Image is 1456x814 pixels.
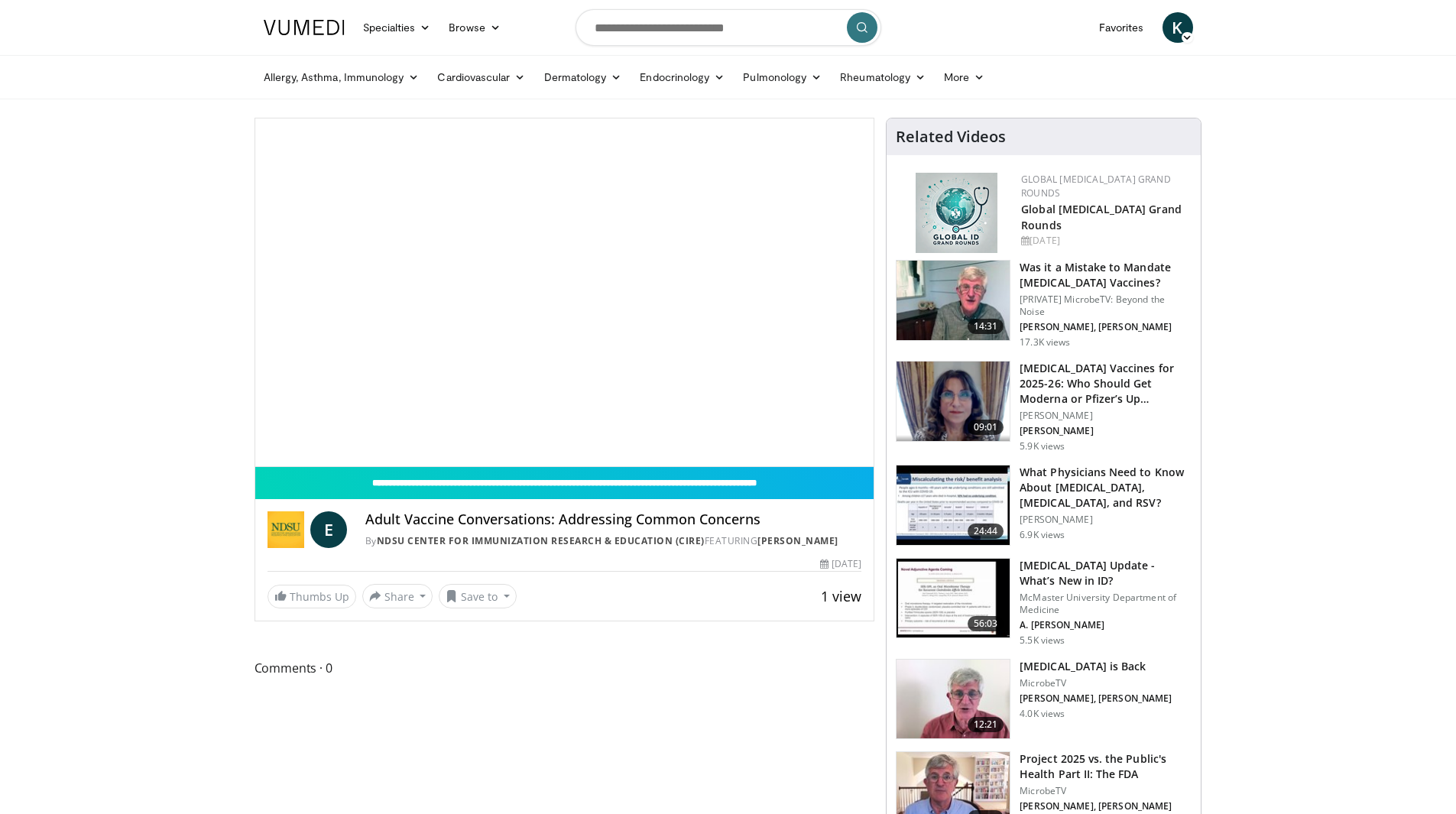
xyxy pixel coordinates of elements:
[439,584,517,608] button: Save to
[734,62,831,92] a: Pulmonology
[439,12,510,43] a: Browse
[1020,465,1192,511] h3: What Physicians Need to Know About [MEDICAL_DATA], [MEDICAL_DATA], and RSV?
[1090,12,1153,43] a: Favorites
[1020,592,1192,616] p: McMaster University Department of Medicine
[631,62,734,92] a: Endocrinology
[1020,708,1065,720] p: 4.0K views
[576,9,881,46] input: Search topics, interventions
[896,465,1192,546] a: 24:44 What Physicians Need to Know About [MEDICAL_DATA], [MEDICAL_DATA], and RSV? [PERSON_NAME] 6...
[365,534,862,548] div: By FEATURING
[1020,800,1192,812] p: [PERSON_NAME], [PERSON_NAME]
[1020,361,1192,407] h3: [MEDICAL_DATA] Vaccines for 2025-26: Who Should Get Moderna or Pfizer’s Up…
[896,558,1192,647] a: 56:03 [MEDICAL_DATA] Update - What’s New in ID? McMaster University Department of Medicine A. [PE...
[1020,321,1192,333] p: [PERSON_NAME], [PERSON_NAME]
[968,717,1004,732] span: 12:21
[831,62,935,92] a: Rheumatology
[1020,619,1192,631] p: A. [PERSON_NAME]
[1020,659,1172,674] h3: [MEDICAL_DATA] is Back
[255,62,429,92] a: Allergy, Asthma, Immunology
[1020,692,1172,705] p: [PERSON_NAME], [PERSON_NAME]
[354,12,440,43] a: Specialties
[897,465,1010,545] img: 91589b0f-a920-456c-982d-84c13c387289.150x105_q85_crop-smart_upscale.jpg
[1020,293,1192,318] p: [PRIVATE] MicrobeTV: Beyond the Noise
[310,511,347,548] a: E
[377,534,705,547] a: NDSU Center for Immunization Research & Education (CIRE)
[897,261,1010,340] img: f91047f4-3b1b-4007-8c78-6eacab5e8334.150x105_q85_crop-smart_upscale.jpg
[1021,173,1171,199] a: Global [MEDICAL_DATA] Grand Rounds
[1020,677,1172,689] p: MicrobeTV
[897,660,1010,739] img: 537ec807-323d-43b7-9fe0-bad00a6af604.150x105_q85_crop-smart_upscale.jpg
[916,173,997,253] img: e456a1d5-25c5-46f9-913a-7a343587d2a7.png.150x105_q85_autocrop_double_scale_upscale_version-0.2.png
[1021,234,1188,248] div: [DATE]
[896,361,1192,452] a: 09:01 [MEDICAL_DATA] Vaccines for 2025-26: Who Should Get Moderna or Pfizer’s Up… [PERSON_NAME] [...
[820,557,861,571] div: [DATE]
[896,659,1192,740] a: 12:21 [MEDICAL_DATA] is Back MicrobeTV [PERSON_NAME], [PERSON_NAME] 4.0K views
[1020,440,1065,452] p: 5.9K views
[1020,785,1192,797] p: MicrobeTV
[1020,514,1192,526] p: [PERSON_NAME]
[1020,336,1070,349] p: 17.3K views
[1020,634,1065,647] p: 5.5K views
[821,587,861,605] span: 1 view
[255,118,874,467] video-js: Video Player
[268,511,304,548] img: NDSU Center for Immunization Research & Education (CIRE)
[268,585,356,608] a: Thumbs Up
[968,420,1004,435] span: 09:01
[897,362,1010,441] img: 4e370bb1-17f0-4657-a42f-9b995da70d2f.png.150x105_q85_crop-smart_upscale.png
[757,534,838,547] a: [PERSON_NAME]
[968,524,1004,539] span: 24:44
[1021,202,1182,232] a: Global [MEDICAL_DATA] Grand Rounds
[968,319,1004,334] span: 14:31
[255,658,875,678] span: Comments 0
[1020,751,1192,782] h3: Project 2025 vs. the Public's Health Part II: The FDA
[1020,425,1192,437] p: [PERSON_NAME]
[935,62,994,92] a: More
[535,62,631,92] a: Dermatology
[1163,12,1193,43] a: K
[264,20,345,35] img: VuMedi Logo
[897,559,1010,638] img: 98142e78-5af4-4da4-a248-a3d154539079.150x105_q85_crop-smart_upscale.jpg
[362,584,433,608] button: Share
[1020,558,1192,589] h3: [MEDICAL_DATA] Update - What’s New in ID?
[1020,410,1192,422] p: [PERSON_NAME]
[896,128,1006,146] h4: Related Videos
[1020,529,1065,541] p: 6.9K views
[968,616,1004,631] span: 56:03
[896,260,1192,349] a: 14:31 Was it a Mistake to Mandate [MEDICAL_DATA] Vaccines? [PRIVATE] MicrobeTV: Beyond the Noise ...
[365,511,862,528] h4: Adult Vaccine Conversations: Addressing Common Concerns
[1020,260,1192,290] h3: Was it a Mistake to Mandate [MEDICAL_DATA] Vaccines?
[428,62,534,92] a: Cardiovascular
